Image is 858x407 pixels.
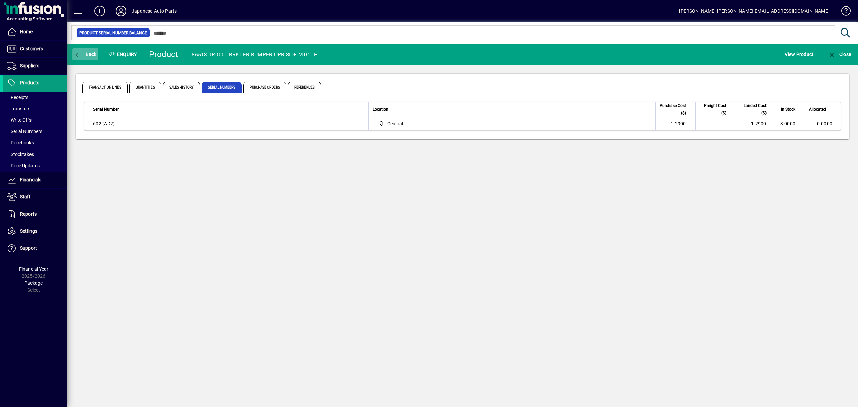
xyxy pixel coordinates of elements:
div: Japanese Auto Parts [132,6,177,16]
div: 86513-1R000 - BRKT-FR BUMPER UPR SIDE MTG LH [192,49,318,60]
span: Close [828,52,851,57]
span: Purchase Orders [243,82,286,93]
span: Transaction Lines [82,82,128,93]
span: Landed Cost ($) [740,102,767,117]
a: Receipts [3,92,67,103]
a: Price Updates [3,160,67,171]
span: Freight Cost ($) [700,102,726,117]
span: Suppliers [20,63,39,68]
button: Add [89,5,110,17]
a: Staff [3,189,67,206]
td: 1.2900 [655,117,695,130]
div: [PERSON_NAME] [PERSON_NAME][EMAIL_ADDRESS][DOMAIN_NAME] [679,6,830,16]
span: Home [20,29,33,34]
span: Receipts [7,95,28,100]
app-page-header-button: Back [67,48,104,60]
span: In Stock [781,106,795,113]
span: Sales History [163,82,200,93]
span: Serial Numbers [202,82,242,93]
span: Write Offs [7,117,32,123]
td: 602 (AD2) [84,117,368,130]
td: 3.0000 [776,117,805,130]
a: Write Offs [3,114,67,126]
span: Settings [20,228,37,234]
span: Product Serial Number Balance [79,30,147,36]
div: Product [149,49,178,60]
span: Staff [20,194,30,199]
div: Purchase Cost ($) [660,102,692,117]
span: Pricebooks [7,140,34,146]
span: References [288,82,321,93]
span: Quantities [129,82,161,93]
span: Financial Year [19,266,48,272]
span: View Product [785,49,813,60]
button: View Product [783,48,815,60]
app-page-header-button: Close enquiry [820,48,858,60]
span: Purchase Cost ($) [660,102,686,117]
span: Products [20,80,39,85]
div: Freight Cost ($) [700,102,732,117]
div: Location [373,106,651,113]
a: Stocktakes [3,149,67,160]
a: Reports [3,206,67,223]
span: Central [387,120,403,127]
div: Serial Number [93,106,364,113]
a: Support [3,240,67,257]
div: In Stock [780,106,802,113]
span: Central [376,120,648,128]
a: Settings [3,223,67,240]
span: Serial Numbers [7,129,42,134]
a: Knowledge Base [836,1,850,23]
span: Reports [20,211,37,217]
span: Package [24,280,43,286]
a: Serial Numbers [3,126,67,137]
span: Price Updates [7,163,40,168]
div: Allocated [809,106,832,113]
button: Profile [110,5,132,17]
td: 1.2900 [736,117,776,130]
div: Enquiry [104,49,144,60]
a: Home [3,23,67,40]
a: Suppliers [3,58,67,74]
span: Serial Number [93,106,119,113]
span: Support [20,245,37,251]
span: Transfers [7,106,30,111]
button: Close [826,48,853,60]
td: 0.0000 [805,117,841,130]
span: Allocated [809,106,826,113]
span: Customers [20,46,43,51]
span: Back [74,52,97,57]
a: Financials [3,172,67,188]
a: Pricebooks [3,137,67,149]
span: Location [373,106,388,113]
span: Stocktakes [7,152,34,157]
span: Financials [20,177,41,182]
a: Customers [3,41,67,57]
a: Transfers [3,103,67,114]
div: Landed Cost ($) [740,102,773,117]
button: Back [72,48,98,60]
